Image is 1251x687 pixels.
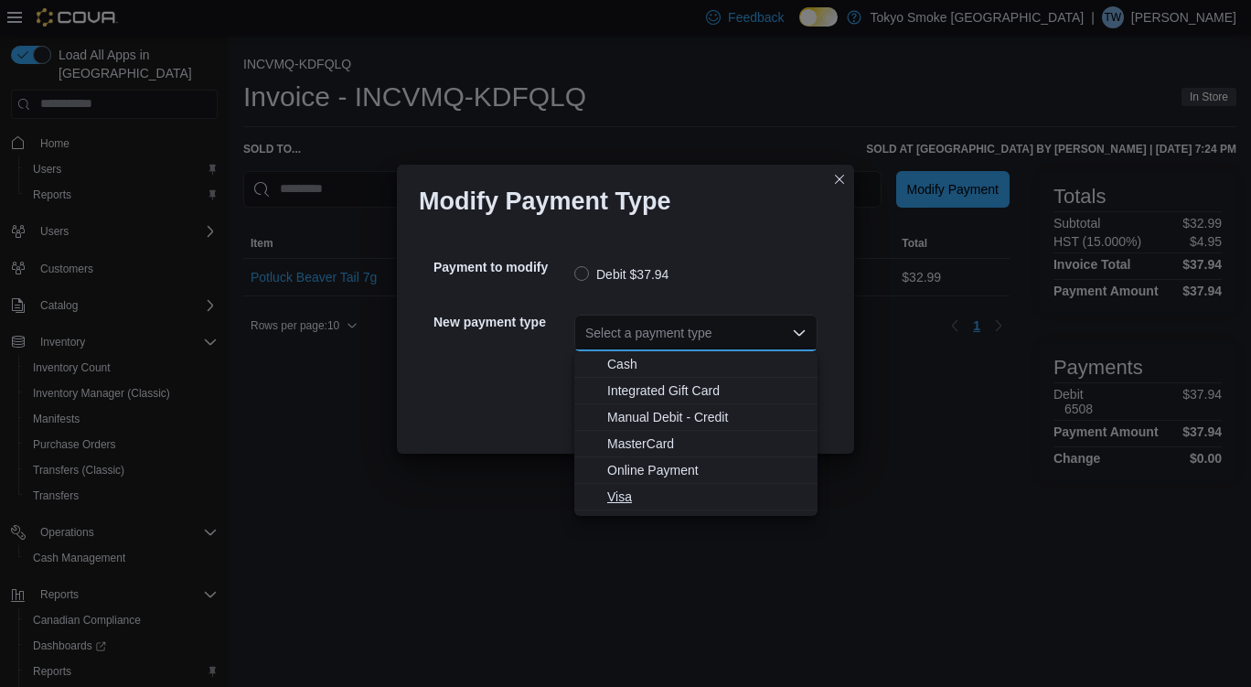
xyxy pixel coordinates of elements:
span: Visa [607,488,807,506]
button: Integrated Gift Card [574,378,818,404]
button: Close list of options [792,326,807,340]
h5: New payment type [433,304,571,340]
span: Manual Debit - Credit [607,408,807,426]
button: MasterCard [574,431,818,457]
span: Online Payment [607,461,807,479]
h5: Payment to modify [433,249,571,285]
div: Choose from the following options [574,351,818,510]
label: Debit $37.94 [574,263,668,285]
button: Closes this modal window [829,168,850,190]
button: Cash [574,351,818,378]
button: Visa [574,484,818,510]
span: Integrated Gift Card [607,381,807,400]
span: Cash [607,355,807,373]
h1: Modify Payment Type [419,187,671,216]
span: MasterCard [607,435,807,453]
button: Manual Debit - Credit [574,404,818,431]
button: Online Payment [574,457,818,484]
input: Accessible screen reader label [585,322,587,344]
